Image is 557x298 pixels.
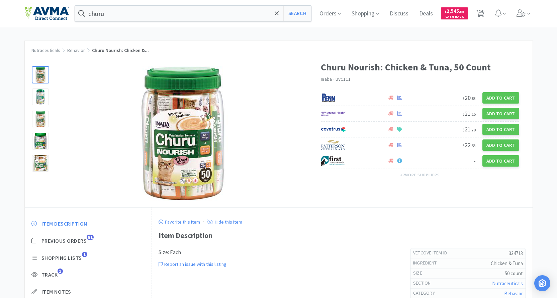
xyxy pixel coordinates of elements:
[471,96,476,101] span: . 83
[387,11,411,17] a: Discuss
[471,143,476,148] span: . 53
[321,124,346,134] img: 77fca1acd8b6420a9015268ca798ef17_1.png
[321,109,346,119] img: f6b2451649754179b5b4e0c70c3f7cb0_2.png
[413,250,453,256] h6: Vetcove Item Id
[283,6,311,21] button: Search
[452,250,523,257] h5: 334713
[463,127,465,132] span: $
[413,260,442,266] h6: ingredient
[463,143,465,148] span: $
[428,270,523,277] h5: 50 count
[413,270,428,277] h6: size
[504,290,523,297] a: Behavior
[203,218,204,226] div: ·
[413,280,436,287] h6: Section
[321,76,332,82] a: Inaba
[82,252,87,257] span: 1
[163,219,200,225] p: Favorite this item
[321,60,519,75] h1: Churu Nourish: Chicken & Tuna, 50 Count
[116,66,250,200] img: aa20b88becff4036b0f890bf58b17e4d_290132.jpeg
[159,248,397,257] p: Size: Each
[213,219,242,225] p: Hide this item
[41,220,87,227] span: Item Description
[92,47,149,53] span: Churu Nourish: Chicken &...
[471,127,476,132] span: . 79
[24,6,69,20] img: e4e33dab9f054f5782a47901c742baa9_102.png
[336,76,351,82] span: UVC111
[445,8,464,14] span: 2,545
[463,112,465,117] span: $
[41,237,87,244] span: Previous Orders
[482,92,519,104] button: Add to Cart
[31,47,60,53] a: Nutraceuticals
[333,76,334,82] span: ·
[41,271,58,278] span: Track
[492,280,523,287] a: Nutraceuticals
[321,156,346,166] img: 67d67680309e4a0bb49a5ff0391dcc42_6.png
[463,96,465,101] span: $
[442,260,523,267] h5: Chicken & Tuna
[482,124,519,135] button: Add to Cart
[534,275,550,291] div: Open Intercom Messenger
[482,155,519,167] button: Add to Cart
[482,139,519,151] button: Add to Cart
[473,11,487,17] a: 16
[41,288,71,295] span: Item Notes
[163,261,226,267] p: Report an issue with this listing
[58,269,63,274] span: 1
[41,254,82,261] span: Shopping Lists
[321,93,346,103] img: e1133ece90fa4a959c5ae41b0808c578_9.png
[459,9,464,14] span: . 58
[75,6,311,21] input: Search by item, sku, manufacturer, ingredient, size...
[445,15,464,19] span: Cash Back
[397,170,443,180] button: +2more suppliers
[67,47,85,53] a: Behavior
[463,94,476,102] span: 20
[463,125,476,133] span: 21
[471,112,476,117] span: . 15
[321,140,346,150] img: f5e969b455434c6296c6d81ef179fa71_3.png
[441,4,468,22] a: $2,545.58Cash Back
[445,9,447,14] span: $
[413,290,440,297] h6: Category
[159,230,526,241] div: Item Description
[463,110,476,117] span: 21
[87,235,94,240] span: 51
[482,108,519,119] button: Add to Cart
[416,11,436,17] a: Deals
[474,157,476,165] span: -
[463,141,476,149] span: 22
